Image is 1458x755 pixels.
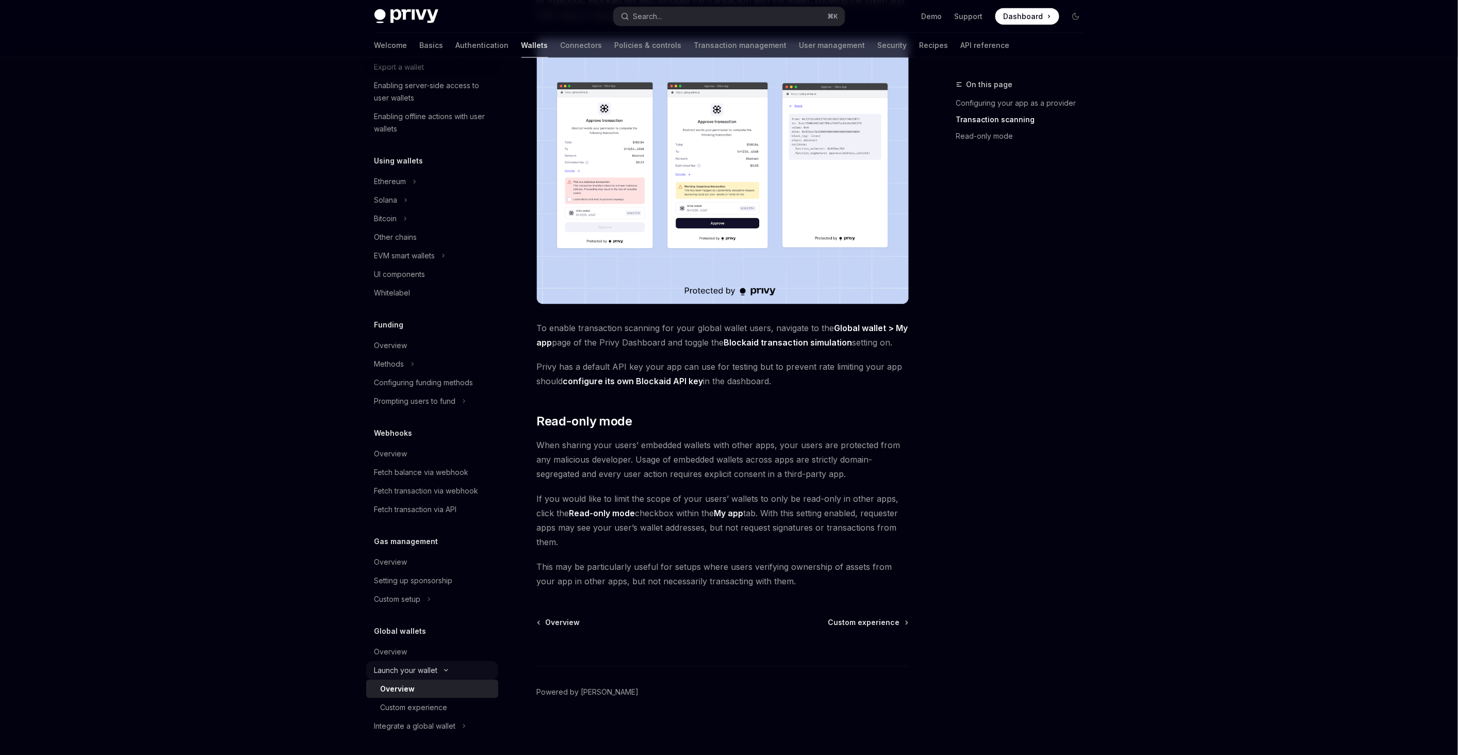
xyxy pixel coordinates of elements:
[537,39,909,304] img: Transaction scanning UI
[374,535,438,548] h5: Gas management
[538,618,580,628] a: Overview
[374,720,456,732] div: Integrate a global wallet
[366,680,498,698] a: Overview
[366,107,498,138] a: Enabling offline actions with user wallets
[374,556,407,568] div: Overview
[537,560,909,589] span: This may be particularly useful for setups where users verifying ownership of assets from your ap...
[1068,8,1084,25] button: Toggle dark mode
[537,438,909,482] span: When sharing your users’ embedded wallets with other apps, your users are protected from any mali...
[521,33,548,58] a: Wallets
[366,553,498,571] a: Overview
[966,78,1013,91] span: On this page
[714,508,744,519] a: My app
[1004,11,1043,22] span: Dashboard
[366,228,498,247] a: Other chains
[537,687,639,698] a: Powered by [PERSON_NAME]
[420,33,444,58] a: Basics
[374,466,469,479] div: Fetch balance via webhook
[374,664,438,677] div: Launch your wallet
[955,11,983,22] a: Support
[828,618,908,628] a: Custom experience
[569,508,635,519] strong: Read-only mode
[374,250,435,262] div: EVM smart wallets
[366,265,498,284] a: UI components
[614,7,845,26] button: Search...⌘K
[374,646,407,658] div: Overview
[374,358,404,370] div: Methods
[366,445,498,463] a: Overview
[366,482,498,500] a: Fetch transaction via webhook
[381,701,448,714] div: Custom experience
[374,593,421,605] div: Custom setup
[374,339,407,352] div: Overview
[366,336,498,355] a: Overview
[374,33,407,58] a: Welcome
[374,503,457,516] div: Fetch transaction via API
[374,319,404,331] h5: Funding
[799,33,865,58] a: User management
[374,395,456,407] div: Prompting users to fund
[381,683,415,695] div: Overview
[956,128,1092,144] a: Read-only mode
[374,625,427,637] h5: Global wallets
[537,414,632,430] span: Read-only mode
[546,618,580,628] span: Overview
[374,427,413,439] h5: Webhooks
[374,376,473,389] div: Configuring funding methods
[366,643,498,661] a: Overview
[374,155,423,167] h5: Using wallets
[366,698,498,717] a: Custom experience
[537,360,909,389] span: Privy has a default API key your app can use for testing but to prevent rate limiting your app sh...
[374,287,411,299] div: Whitelabel
[374,175,406,188] div: Ethereum
[374,485,479,497] div: Fetch transaction via webhook
[920,33,948,58] a: Recipes
[922,11,942,22] a: Demo
[374,110,492,135] div: Enabling offline actions with user wallets
[956,95,1092,111] a: Configuring your app as a provider
[366,500,498,519] a: Fetch transaction via API
[615,33,682,58] a: Policies & controls
[366,373,498,392] a: Configuring funding methods
[374,194,398,206] div: Solana
[374,231,417,243] div: Other chains
[366,284,498,302] a: Whitelabel
[563,376,703,387] strong: configure its own Blockaid API key
[374,448,407,460] div: Overview
[366,571,498,590] a: Setting up sponsorship
[633,10,662,23] div: Search...
[374,575,453,587] div: Setting up sponsorship
[374,212,397,225] div: Bitcoin
[456,33,509,58] a: Authentication
[956,111,1092,128] a: Transaction scanning
[366,463,498,482] a: Fetch balance via webhook
[828,12,839,21] span: ⌘ K
[537,492,909,550] span: If you would like to limit the scope of your users’ wallets to only be read-only in other apps, c...
[374,79,492,104] div: Enabling server-side access to user wallets
[374,9,438,24] img: dark logo
[961,33,1010,58] a: API reference
[995,8,1059,25] a: Dashboard
[374,268,425,281] div: UI components
[724,337,853,348] strong: Blockaid transaction simulation
[537,321,909,350] span: To enable transaction scanning for your global wallet users, navigate to the page of the Privy Da...
[537,323,908,348] a: Global wallet > My app
[878,33,907,58] a: Security
[366,76,498,107] a: Enabling server-side access to user wallets
[561,33,602,58] a: Connectors
[694,33,787,58] a: Transaction management
[828,618,900,628] span: Custom experience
